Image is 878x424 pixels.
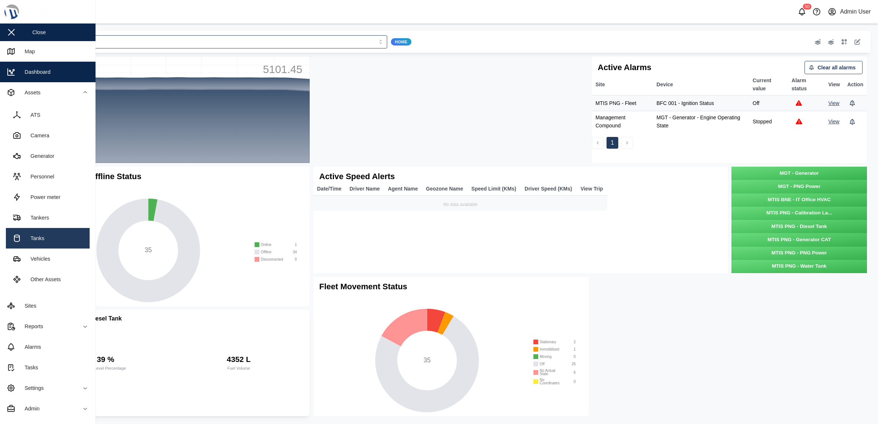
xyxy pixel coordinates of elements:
[577,182,607,196] th: View Trip
[731,167,867,180] a: MGT - Generator
[6,146,90,166] a: Generator
[424,356,431,364] tspan: 35
[422,182,468,196] th: Geozone Name
[592,74,653,95] th: Site
[592,111,653,133] td: Management Compound
[653,111,749,133] td: MGT - Generator - Engine Operating State
[25,234,44,242] div: Tanks
[25,131,49,139] div: Camera
[563,380,576,383] div: 0
[731,193,867,207] a: MTIS BNE - IT Office HVAC
[85,365,126,372] div: Fuel Level Percentage
[261,243,277,246] div: Online
[771,249,827,257] span: MTIS PNG - PNG Power
[287,258,297,261] div: 0
[25,193,61,201] div: Power meter
[592,95,653,111] td: MTIS PNG - Fleet
[19,343,41,351] div: Alarms
[6,228,90,249] a: Tanks
[261,250,277,254] div: Offline
[731,220,867,233] a: MTIS PNG - Diesel Tank
[771,223,827,231] span: MTIS PNG - Diesel Tank
[19,88,40,97] div: Assets
[6,269,90,290] a: Other Assets
[19,68,50,76] div: Dashboard
[346,182,384,196] th: Driver Name
[778,183,821,191] span: MGT - PNG Power
[805,61,863,74] button: Clear all alarms
[540,355,556,358] div: Moving
[6,166,90,187] a: Personnel
[817,61,856,74] span: Clear all alarms
[25,255,50,263] div: Vehicles
[35,35,387,48] input: Choose a dashboard
[19,363,38,372] div: Tasks
[731,207,867,220] a: MTIS PNG - Calibration La...
[19,47,35,55] div: Map
[540,348,559,351] div: Immobilised
[227,365,250,372] div: Fuel Volume
[766,209,832,217] span: MTIS PNG - Calibration La...
[788,74,825,95] th: Alarm status
[780,170,819,177] span: MGT - Generator
[731,233,867,246] a: MTIS PNG - Generator CAT
[840,7,871,17] div: Admin User
[828,100,839,106] a: View
[19,322,43,330] div: Reports
[772,262,827,270] span: MTIS PNG - Water Tank
[32,28,46,36] div: Close
[97,354,114,365] div: 39 %
[653,74,749,95] th: Device
[25,111,40,119] div: ATS
[319,171,728,182] h3: Active Speed Alerts
[825,74,844,95] th: View
[559,362,576,366] div: 26
[843,74,867,95] th: Action
[521,182,577,196] th: Driver Speed (KMs)
[559,355,576,358] div: 0
[25,173,54,181] div: Personnel
[828,119,839,124] a: View
[540,369,556,376] div: No Actual State
[6,105,90,125] a: ATS
[145,246,152,254] tspan: 35
[6,249,90,269] a: Vehicles
[559,371,576,374] div: 6
[653,95,749,111] td: BFC 001 - Ignition Status
[803,4,811,10] div: 50
[25,214,49,222] div: Tankers
[731,247,867,260] a: MTIS PNG - PNG Power
[19,384,44,392] div: Settings
[317,198,604,208] div: No data available
[468,182,521,196] th: Speed Limit (KMs)
[313,182,346,196] th: Date/Time
[560,340,576,344] div: 2
[319,281,407,293] h3: Fleet Movement Status
[25,275,61,283] div: Other Assets
[607,137,618,149] button: 1
[25,152,54,160] div: Generator
[768,196,831,204] span: MTIS BNE - IT Office HVAC
[384,182,422,196] th: Agent Name
[227,354,251,365] div: 4352 L
[19,405,40,413] div: Admin
[540,378,559,385] div: No Coordinates
[749,74,788,95] th: Current value
[261,258,283,261] div: Disconnected
[540,340,556,344] div: Stationary
[4,4,99,20] img: Main Logo
[395,39,407,45] span: Home
[19,302,36,310] div: Sites
[6,125,90,146] a: Camera
[826,7,872,17] button: Admin User
[749,95,788,111] td: Off
[731,260,867,273] a: MTIS PNG - Water Tank
[598,62,651,73] h3: Active Alarms
[6,207,90,228] a: Tankers
[281,243,297,246] div: 1
[731,180,867,193] a: MGT - PNG Power
[767,236,831,244] span: MTIS PNG - Generator CAT
[563,348,576,351] div: 1
[749,111,788,133] td: Stopped
[281,250,297,254] div: 34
